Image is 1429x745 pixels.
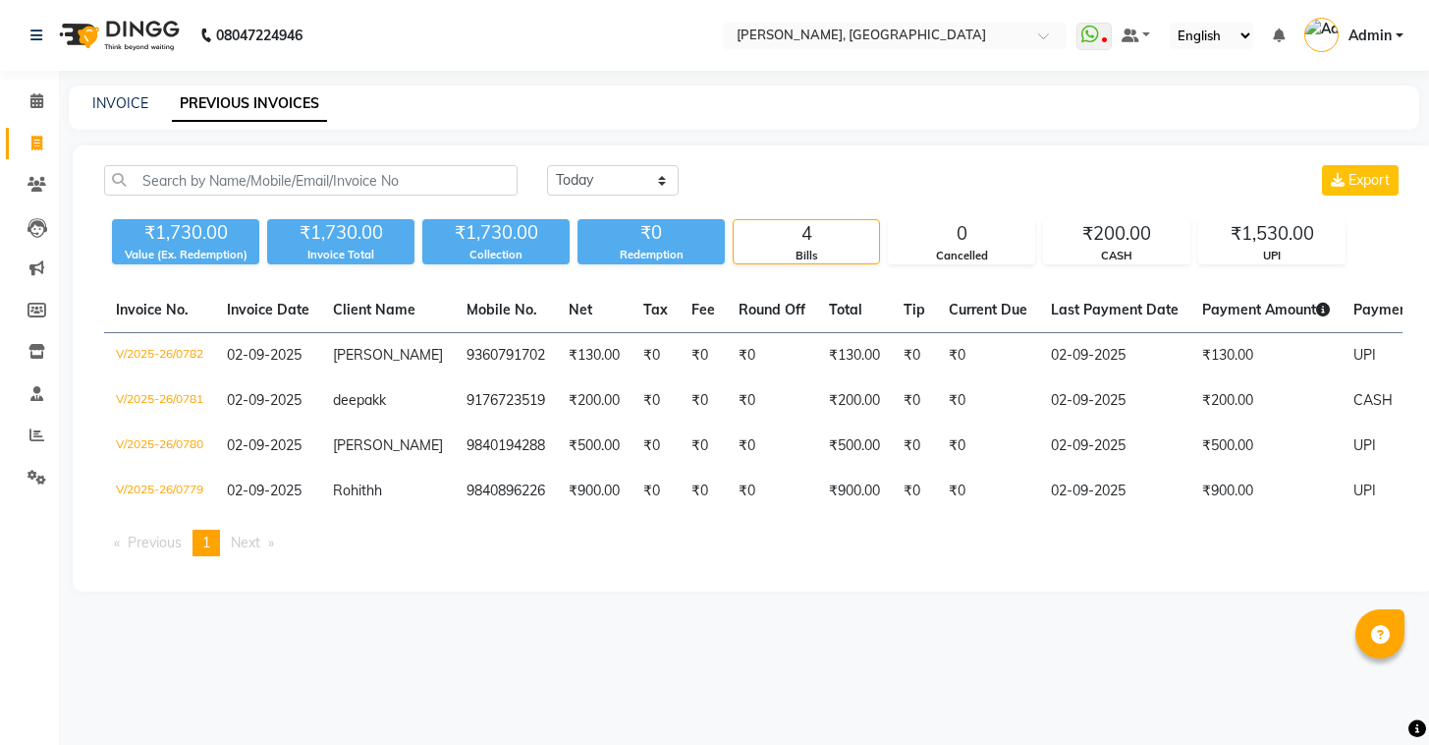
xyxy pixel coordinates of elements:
span: Fee [691,301,715,318]
span: Payment Amount [1202,301,1330,318]
td: ₹0 [727,424,817,469]
td: ₹0 [680,378,727,424]
span: Total [829,301,862,318]
span: 02-09-2025 [227,391,302,409]
td: ₹200.00 [817,378,892,424]
div: 0 [889,220,1034,248]
td: ₹0 [680,469,727,514]
div: ₹1,730.00 [267,219,414,247]
a: PREVIOUS INVOICES [172,86,327,122]
input: Search by Name/Mobile/Email/Invoice No [104,165,518,196]
div: ₹1,730.00 [112,219,259,247]
span: [PERSON_NAME] [333,346,443,364]
b: 08047224946 [216,8,302,63]
div: Invoice Total [267,247,414,263]
span: [PERSON_NAME] [333,436,443,454]
span: 02-09-2025 [227,436,302,454]
td: 02-09-2025 [1039,469,1190,514]
td: ₹0 [632,378,680,424]
td: ₹0 [892,469,937,514]
td: ₹0 [937,333,1039,379]
td: ₹0 [892,333,937,379]
div: ₹200.00 [1044,220,1189,248]
span: UPI [1353,436,1376,454]
span: k [379,391,386,409]
td: ₹130.00 [557,333,632,379]
div: Cancelled [889,248,1034,264]
td: ₹900.00 [557,469,632,514]
div: UPI [1199,248,1345,264]
td: 9840194288 [455,424,557,469]
td: V/2025-26/0782 [104,333,215,379]
img: logo [50,8,185,63]
div: Value (Ex. Redemption) [112,247,259,263]
td: ₹500.00 [817,424,892,469]
span: 1 [202,534,210,551]
span: 02-09-2025 [227,482,302,499]
td: V/2025-26/0779 [104,469,215,514]
td: ₹200.00 [557,378,632,424]
td: ₹0 [632,424,680,469]
td: ₹900.00 [817,469,892,514]
span: Net [569,301,592,318]
span: Invoice Date [227,301,309,318]
div: Bills [734,248,879,264]
td: ₹0 [892,378,937,424]
td: ₹0 [892,424,937,469]
td: ₹500.00 [557,424,632,469]
td: ₹0 [727,378,817,424]
td: ₹0 [632,333,680,379]
div: ₹1,530.00 [1199,220,1345,248]
button: Export [1322,165,1399,196]
span: Mobile No. [467,301,537,318]
span: Round Off [739,301,805,318]
div: 4 [734,220,879,248]
td: 02-09-2025 [1039,378,1190,424]
div: Collection [422,247,570,263]
div: CASH [1044,248,1189,264]
iframe: chat widget [1347,666,1409,725]
span: Previous [128,534,182,551]
td: ₹0 [937,469,1039,514]
nav: Pagination [104,530,1402,556]
td: ₹0 [937,424,1039,469]
span: Rohithh [333,482,382,499]
span: Admin [1348,26,1392,46]
td: ₹200.00 [1190,378,1342,424]
td: 9360791702 [455,333,557,379]
td: V/2025-26/0781 [104,378,215,424]
td: ₹130.00 [1190,333,1342,379]
span: Invoice No. [116,301,189,318]
td: ₹0 [727,333,817,379]
span: Export [1348,171,1390,189]
td: ₹0 [680,424,727,469]
span: deepak [333,391,379,409]
td: ₹0 [727,469,817,514]
span: Tax [643,301,668,318]
td: V/2025-26/0780 [104,424,215,469]
span: 02-09-2025 [227,346,302,364]
span: UPI [1353,346,1376,364]
div: Redemption [577,247,725,263]
td: ₹900.00 [1190,469,1342,514]
td: 02-09-2025 [1039,424,1190,469]
span: Current Due [949,301,1027,318]
td: ₹0 [680,333,727,379]
td: 9840896226 [455,469,557,514]
td: 9176723519 [455,378,557,424]
td: ₹130.00 [817,333,892,379]
div: ₹0 [577,219,725,247]
span: UPI [1353,482,1376,499]
td: ₹500.00 [1190,424,1342,469]
span: Client Name [333,301,415,318]
span: Last Payment Date [1051,301,1179,318]
div: ₹1,730.00 [422,219,570,247]
td: ₹0 [937,378,1039,424]
td: 02-09-2025 [1039,333,1190,379]
a: INVOICE [92,94,148,112]
span: Tip [904,301,925,318]
td: ₹0 [632,469,680,514]
span: CASH [1353,391,1393,409]
img: Admin [1304,18,1339,52]
span: Next [231,534,260,551]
